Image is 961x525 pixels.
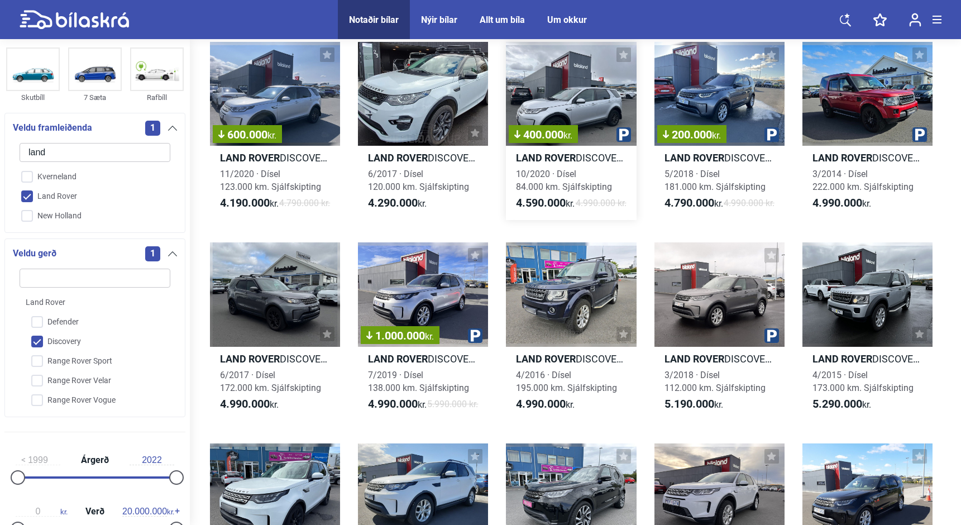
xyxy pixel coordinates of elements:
[724,197,774,210] span: 4.990.000 kr.
[480,15,525,25] a: Allt um bíla
[267,130,276,141] span: kr.
[210,352,340,365] h2: DISCOVERY 5 S
[802,242,933,421] a: Land RoverDISCOVERY 4 S TDV6 7 SÆTA4/2015 · Dísel173.000 km. Sjálfskipting5.290.000kr.
[368,169,469,192] span: 6/2017 · Dísel 120.000 km. Sjálfskipting
[6,91,60,104] div: Skutbíll
[210,151,340,164] h2: DISCOVERY SPORT S
[664,196,714,209] b: 4.790.000
[349,15,399,25] a: Notaðir bílar
[368,370,469,393] span: 7/2019 · Dísel 138.000 km. Sjálfskipting
[812,398,871,411] span: kr.
[516,197,575,210] span: kr.
[547,15,587,25] a: Um okkur
[16,507,68,517] span: kr.
[368,353,428,365] b: Land Rover
[812,196,862,209] b: 4.990.000
[712,130,721,141] span: kr.
[506,151,636,164] h2: DISCOVERY SPORT S
[664,152,724,164] b: Land Rover
[220,152,280,164] b: Land Rover
[368,398,427,411] span: kr.
[616,127,631,142] img: parking.png
[812,197,871,210] span: kr.
[664,397,714,411] b: 5.190.000
[368,197,427,210] span: kr.
[516,353,576,365] b: Land Rover
[812,169,914,192] span: 3/2014 · Dísel 222.000 km. Sjálfskipting
[220,353,280,365] b: Land Rover
[145,246,160,261] span: 1
[506,242,636,421] a: Land RoverDISCOVERY 4 SE4/2016 · Dísel195.000 km. Sjálfskipting4.990.000kr.
[506,42,636,221] a: 400.000kr.Land RoverDISCOVERY SPORT S10/2020 · Dísel84.000 km. Sjálfskipting4.590.000kr.4.990.000...
[425,331,434,342] span: kr.
[516,370,617,393] span: 4/2016 · Dísel 195.000 km. Sjálfskipting
[68,91,122,104] div: 7 Sæta
[78,456,112,465] span: Árgerð
[812,370,914,393] span: 4/2015 · Dísel 173.000 km. Sjálfskipting
[912,127,927,142] img: parking.png
[358,242,488,421] a: 1.000.000kr.Land RoverDISCOVERY 5 S7/2019 · Dísel138.000 km. Sjálfskipting4.990.000kr.5.990.000 kr.
[654,151,785,164] h2: DISCOVERY 5 SE
[664,169,766,192] span: 5/2018 · Dísel 181.000 km. Sjálfskipting
[220,370,321,393] span: 6/2017 · Dísel 172.000 km. Sjálfskipting
[427,398,478,411] span: 5.990.000 kr.
[764,127,779,142] img: parking.png
[220,197,279,210] span: kr.
[358,352,488,365] h2: DISCOVERY 5 S
[358,42,488,221] a: Land RoverDISCOVERY SPORT HSE R-DYNAMIC6/2017 · Dísel120.000 km. Sjálfskipting4.290.000kr.
[663,129,721,140] span: 200.000
[909,13,921,27] img: user-login.svg
[368,152,428,164] b: Land Rover
[812,353,872,365] b: Land Rover
[812,152,872,164] b: Land Rover
[468,328,482,343] img: parking.png
[514,129,572,140] span: 400.000
[26,297,65,308] span: Land Rover
[664,370,766,393] span: 3/2018 · Dísel 112.000 km. Sjálfskipting
[368,397,418,411] b: 4.990.000
[220,196,270,209] b: 4.190.000
[664,197,723,210] span: kr.
[516,169,612,192] span: 10/2020 · Dísel 84.000 km. Sjálfskipting
[802,352,933,365] h2: DISCOVERY 4 S TDV6 7 SÆTA
[366,330,434,341] span: 1.000.000
[812,397,862,411] b: 5.290.000
[218,129,276,140] span: 600.000
[279,197,330,210] span: 4.790.000 kr.
[421,15,457,25] a: Nýir bílar
[516,152,576,164] b: Land Rover
[563,130,572,141] span: kr.
[654,42,785,221] a: 200.000kr.Land RoverDISCOVERY 5 SE5/2018 · Dísel181.000 km. Sjálfskipting4.790.000kr.4.990.000 kr.
[506,352,636,365] h2: DISCOVERY 4 SE
[122,507,174,517] span: kr.
[368,196,418,209] b: 4.290.000
[764,328,779,343] img: parking.png
[13,120,92,136] span: Veldu framleiðenda
[210,242,340,421] a: Land RoverDISCOVERY 5 S6/2017 · Dísel172.000 km. Sjálfskipting4.990.000kr.
[220,398,279,411] span: kr.
[516,397,566,411] b: 4.990.000
[210,42,340,221] a: 600.000kr.Land RoverDISCOVERY SPORT S11/2020 · Dísel123.000 km. Sjálfskipting4.190.000kr.4.790.00...
[664,398,723,411] span: kr.
[802,42,933,221] a: Land RoverDISCOVERY LIMITED ED SDV6 333/2014 · Dísel222.000 km. Sjálfskipting4.990.000kr.
[654,242,785,421] a: Land RoverDISCOVERY 5 SE3/2018 · Dísel112.000 km. Sjálfskipting5.190.000kr.
[576,197,627,210] span: 4.990.000 kr.
[145,121,160,136] span: 1
[220,169,321,192] span: 11/2020 · Dísel 123.000 km. Sjálfskipting
[358,151,488,164] h2: DISCOVERY SPORT HSE R-DYNAMIC
[130,91,184,104] div: Rafbíll
[664,353,724,365] b: Land Rover
[654,352,785,365] h2: DISCOVERY 5 SE
[83,507,107,516] span: Verð
[802,151,933,164] h2: DISCOVERY LIMITED ED SDV6 33
[516,196,566,209] b: 4.590.000
[516,398,575,411] span: kr.
[220,397,270,411] b: 4.990.000
[13,246,56,261] span: Veldu gerð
